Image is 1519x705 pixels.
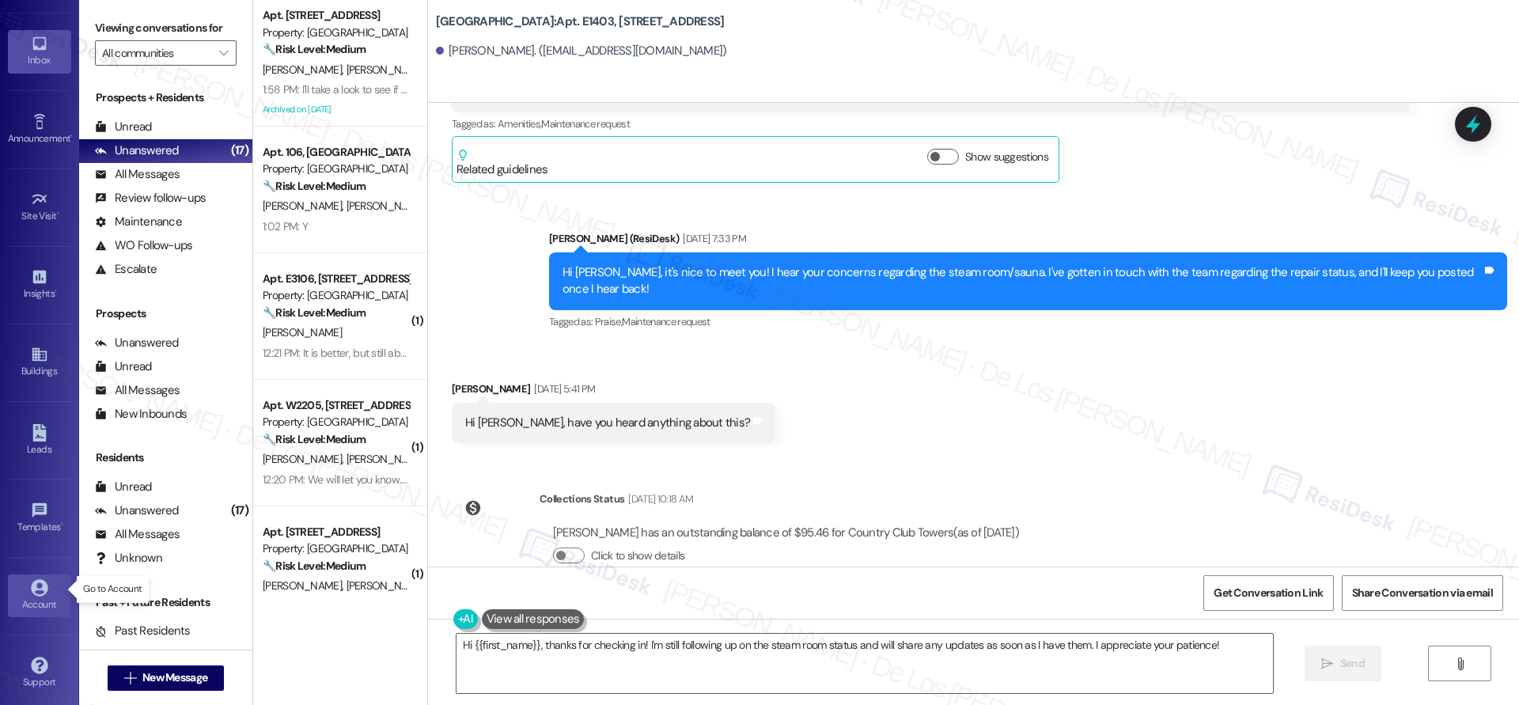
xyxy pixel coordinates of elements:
span: • [55,286,57,297]
i:  [219,47,228,59]
div: Review follow-ups [95,190,206,207]
input: All communities [102,40,211,66]
textarea: Hi {{first_name}}, thanks for checking in! I'm still following up on the steam room status and wi... [456,634,1273,693]
label: Viewing conversations for [95,16,237,40]
b: [GEOGRAPHIC_DATA]: Apt. E1403, [STREET_ADDRESS] [436,13,725,30]
div: Collections Status [540,491,624,507]
div: 1:58 PM: I'll take a look to see if the Pelotons have been repaired when I return to [GEOGRAPHIC_... [263,82,778,97]
div: (17) [227,498,252,523]
span: • [70,131,73,142]
span: Send [1340,655,1365,672]
div: Residents [79,449,252,466]
div: Unknown [95,550,162,567]
span: [PERSON_NAME] [263,452,347,466]
span: • [57,208,59,219]
a: Support [8,652,71,695]
strong: 🔧 Risk Level: Medium [263,432,366,446]
p: Go to Account [83,582,142,596]
span: • [61,519,63,530]
div: Escalate [95,261,157,278]
div: Property: [GEOGRAPHIC_DATA] [263,414,409,430]
span: New Message [142,669,207,686]
div: Property: [GEOGRAPHIC_DATA] [263,25,409,41]
div: Unread [95,119,152,135]
div: Apt. [STREET_ADDRESS] [263,7,409,24]
a: Insights • [8,263,71,306]
div: Unread [95,479,152,495]
i:  [1454,658,1466,670]
div: 12:20 PM: We will let you know. We have not ran the dishwasher yet to see if the heating element ... [263,472,1104,487]
span: [PERSON_NAME] [346,63,425,77]
a: Leads [8,419,71,462]
div: [DATE] 7:33 PM [679,230,746,247]
div: Past + Future Residents [79,594,252,611]
div: All Messages [95,526,180,543]
div: Tagged as: [549,310,1507,333]
span: [PERSON_NAME] [346,199,425,213]
div: Unanswered [95,502,179,519]
strong: 🔧 Risk Level: Medium [263,559,366,573]
div: Prospects + Residents [79,89,252,106]
button: Send [1305,646,1381,681]
button: Get Conversation Link [1203,575,1333,611]
span: Praise , [595,315,622,328]
div: [DATE] 10:18 AM [624,491,693,507]
div: Past Residents [95,623,191,639]
a: Inbox [8,30,71,73]
strong: 🔧 Risk Level: Medium [263,42,366,56]
div: All Messages [95,382,180,399]
div: All Messages [95,166,180,183]
span: [PERSON_NAME] [346,452,425,466]
div: 12:21 PM: It is better, but still abnormally loud. I wish it was turned down more. [263,346,612,360]
div: Prospects [79,305,252,322]
div: Apt. [STREET_ADDRESS] [263,524,409,540]
div: Apt. 106, [GEOGRAPHIC_DATA] [263,144,409,161]
span: Share Conversation via email [1352,585,1493,601]
div: [PERSON_NAME] (ResiDesk) [549,230,1507,252]
div: [PERSON_NAME] has an outstanding balance of $95.46 for Country Club Towers (as of [DATE]) [553,525,1019,541]
a: Buildings [8,341,71,384]
div: Maintenance [95,214,182,230]
div: Unanswered [95,335,179,351]
span: [PERSON_NAME] [263,578,347,593]
label: Show suggestions [965,149,1048,165]
span: Get Conversation Link [1214,585,1323,601]
span: [PERSON_NAME] [263,63,347,77]
div: Tagged as: [452,112,1410,135]
a: Templates • [8,497,71,540]
div: Property: [GEOGRAPHIC_DATA] [263,287,409,304]
div: Unread [95,358,152,375]
div: Property: [GEOGRAPHIC_DATA] [263,540,409,557]
div: Hi [PERSON_NAME], have you heard anything about this? [465,415,750,431]
strong: 🔧 Risk Level: Medium [263,179,366,193]
i:  [1321,658,1333,670]
div: Unanswered [95,142,179,159]
span: Amenities , [498,117,542,131]
i:  [124,672,136,684]
a: Account [8,574,71,617]
button: New Message [108,665,225,691]
span: Maintenance request [541,117,630,131]
span: [PERSON_NAME] [346,578,425,593]
span: Maintenance request [622,315,710,328]
div: (17) [227,138,252,163]
div: Archived on [DATE] [261,100,411,119]
div: Apt. E3106, [STREET_ADDRESS] [263,271,409,287]
strong: 🔧 Risk Level: Medium [263,305,366,320]
div: Apt. W2205, [STREET_ADDRESS] [263,397,409,414]
div: Related guidelines [456,149,548,178]
div: Property: [GEOGRAPHIC_DATA] [263,161,409,177]
span: [PERSON_NAME] [263,325,342,339]
div: WO Follow-ups [95,237,192,254]
div: Hi [PERSON_NAME], it's nice to meet you! I hear your concerns regarding the steam room/sauna. I'v... [563,264,1482,298]
div: [DATE] 5:41 PM [530,381,595,397]
span: [PERSON_NAME] [263,199,347,213]
a: Site Visit • [8,186,71,229]
div: New Inbounds [95,406,187,423]
div: 1:02 PM: Y [263,219,308,233]
label: Click to show details [591,548,684,564]
div: [PERSON_NAME] [452,381,775,403]
button: Share Conversation via email [1342,575,1503,611]
div: [PERSON_NAME]. ([EMAIL_ADDRESS][DOMAIN_NAME]) [436,43,727,59]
